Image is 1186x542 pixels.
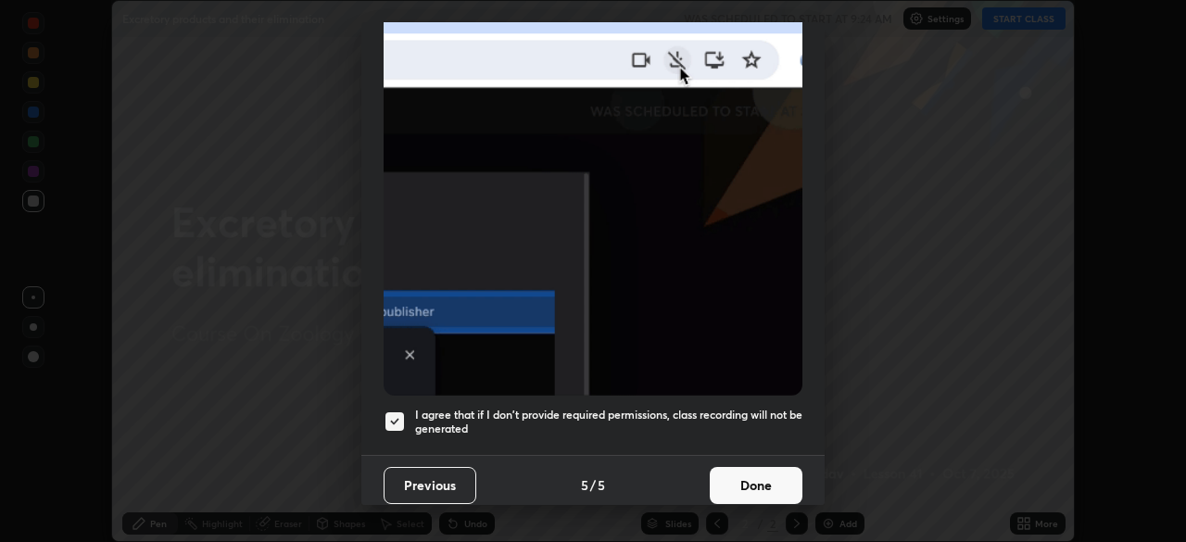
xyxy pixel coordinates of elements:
[710,467,802,504] button: Done
[384,467,476,504] button: Previous
[590,475,596,495] h4: /
[415,408,802,436] h5: I agree that if I don't provide required permissions, class recording will not be generated
[581,475,588,495] h4: 5
[598,475,605,495] h4: 5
